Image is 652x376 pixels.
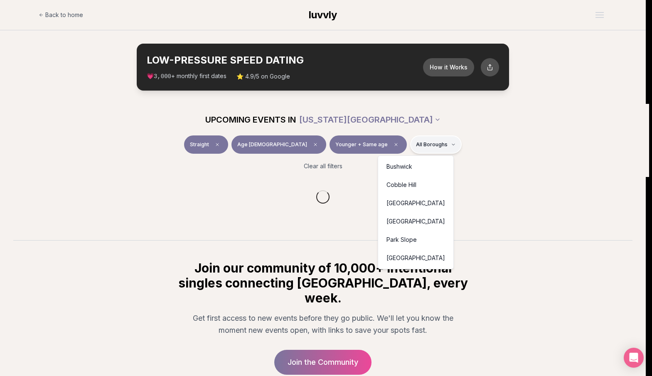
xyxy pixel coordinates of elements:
[380,249,452,267] div: [GEOGRAPHIC_DATA]
[380,176,452,194] div: Cobble Hill
[380,212,452,231] div: [GEOGRAPHIC_DATA]
[380,194,452,212] div: [GEOGRAPHIC_DATA]
[380,231,452,249] div: Park Slope
[380,157,452,176] div: Bushwick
